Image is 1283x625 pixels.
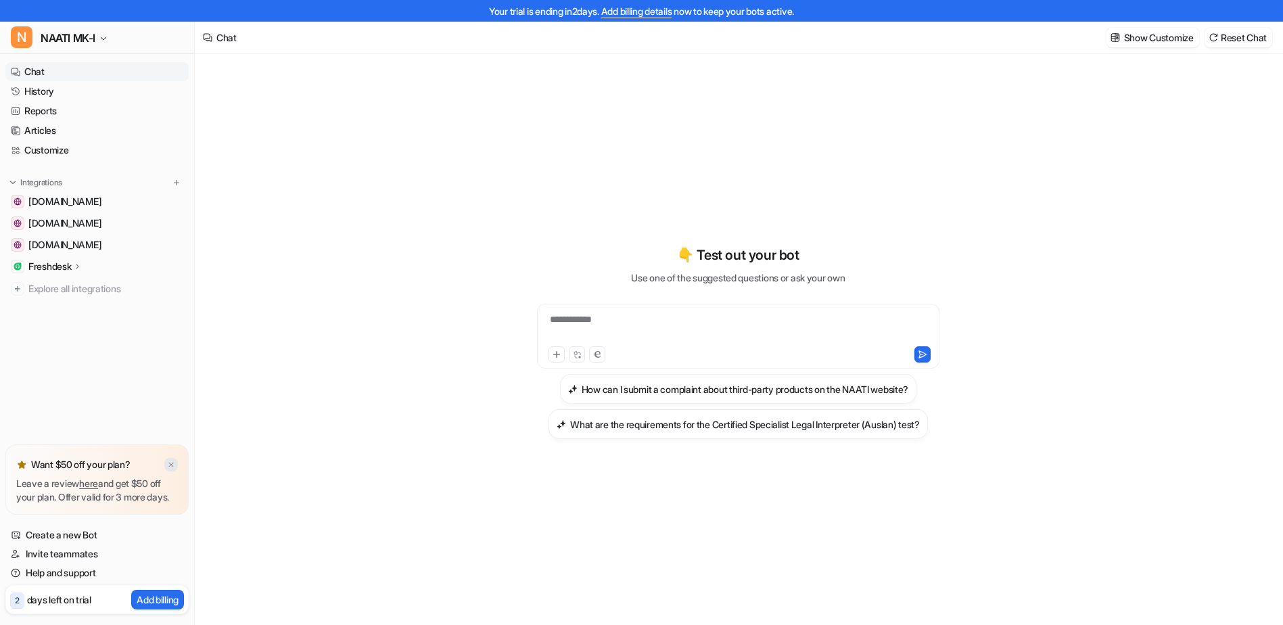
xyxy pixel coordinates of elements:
[5,101,189,120] a: Reports
[5,141,189,160] a: Customize
[601,5,672,17] a: Add billing details
[41,28,95,47] span: NAATI MK-I
[5,82,189,101] a: History
[568,384,578,394] img: How can I submit a complaint about third-party products on the NAATI website?
[1111,32,1120,43] img: customize
[14,198,22,206] img: www.naati.com.au
[560,374,916,404] button: How can I submit a complaint about third-party products on the NAATI website?How can I submit a c...
[5,192,189,211] a: www.naati.com.au[DOMAIN_NAME]
[28,278,183,300] span: Explore all integrations
[28,238,101,252] span: [DOMAIN_NAME]
[20,177,62,188] p: Integrations
[11,26,32,48] span: N
[172,178,181,187] img: menu_add.svg
[16,477,178,504] p: Leave a review and get $50 off your plan. Offer valid for 3 more days.
[1205,28,1272,47] button: Reset Chat
[14,219,22,227] img: my.naati.com.au
[14,262,22,271] img: Freshdesk
[5,176,66,189] button: Integrations
[631,271,845,285] p: Use one of the suggested questions or ask your own
[582,382,908,396] h3: How can I submit a complaint about third-party products on the NAATI website?
[28,216,101,230] span: [DOMAIN_NAME]
[677,245,799,265] p: 👇 Test out your bot
[5,279,189,298] a: Explore all integrations
[1124,30,1194,45] p: Show Customize
[5,214,189,233] a: my.naati.com.au[DOMAIN_NAME]
[28,260,71,273] p: Freshdesk
[216,30,237,45] div: Chat
[31,458,131,471] p: Want $50 off your plan?
[16,459,27,470] img: star
[8,178,18,187] img: expand menu
[5,545,189,563] a: Invite teammates
[15,595,20,607] p: 2
[570,417,920,432] h3: What are the requirements for the Certified Specialist Legal Interpreter (Auslan) test?
[1106,28,1199,47] button: Show Customize
[79,478,98,489] a: here
[14,241,22,249] img: learn.naati.com.au
[549,409,928,439] button: What are the requirements for the Certified Specialist Legal Interpreter (Auslan) test?What are t...
[5,121,189,140] a: Articles
[131,590,184,609] button: Add billing
[5,235,189,254] a: learn.naati.com.au[DOMAIN_NAME]
[27,593,91,607] p: days left on trial
[5,526,189,545] a: Create a new Bot
[1209,32,1218,43] img: reset
[28,195,101,208] span: [DOMAIN_NAME]
[557,419,566,430] img: What are the requirements for the Certified Specialist Legal Interpreter (Auslan) test?
[137,593,179,607] p: Add billing
[11,282,24,296] img: explore all integrations
[5,563,189,582] a: Help and support
[167,461,175,469] img: x
[5,62,189,81] a: Chat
